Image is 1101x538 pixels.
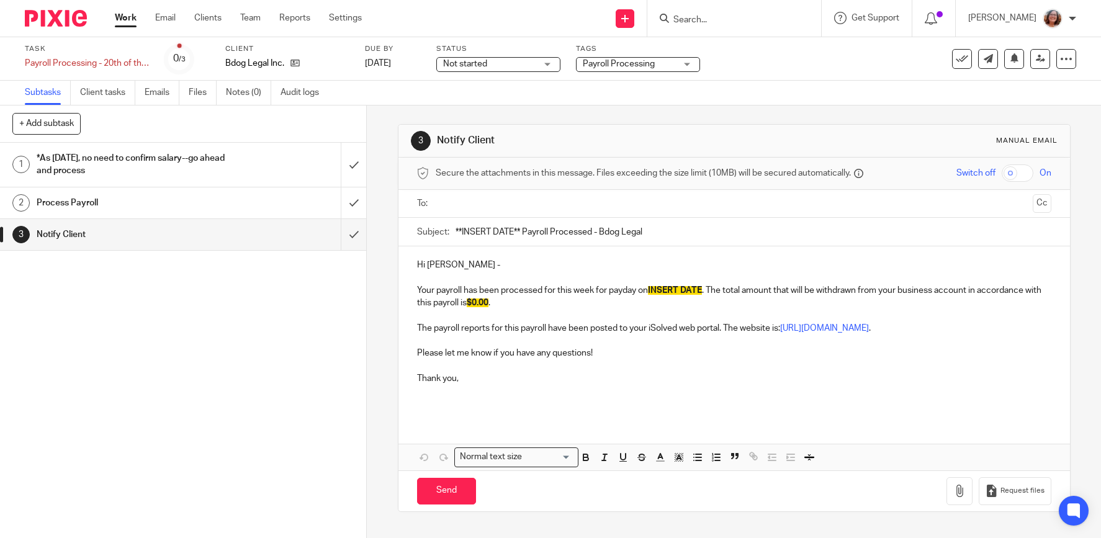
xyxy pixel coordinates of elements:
button: Cc [1033,194,1051,213]
a: Files [189,81,217,105]
label: Status [436,44,560,54]
a: Team [240,12,261,24]
input: Send [417,478,476,504]
a: Reports [279,12,310,24]
label: Client [225,44,349,54]
label: Due by [365,44,421,54]
button: Request files [979,477,1051,505]
div: 2 [12,194,30,212]
h1: Notify Client [437,134,760,147]
label: To: [417,197,431,210]
span: Secure the attachments in this message. Files exceeding the size limit (10MB) will be secured aut... [436,167,851,179]
span: $0.00 [467,298,488,307]
img: LB%20Reg%20Headshot%208-2-23.jpg [1043,9,1063,29]
span: Payroll Processing [583,60,655,68]
p: The payroll reports for this payroll have been posted to your iSolved web portal. The website is: . [417,322,1051,334]
p: Hi [PERSON_NAME] - [417,259,1051,271]
a: Client tasks [80,81,135,105]
p: Please let me know if you have any questions! [417,334,1051,360]
h1: *As [DATE], no need to confirm salary--go ahead and process [37,149,231,181]
span: Not started [443,60,487,68]
div: 3 [411,131,431,151]
a: Notes (0) [226,81,271,105]
a: Work [115,12,137,24]
small: /3 [179,56,186,63]
input: Search for option [526,451,571,464]
a: Settings [329,12,362,24]
span: Get Support [852,14,899,22]
h1: Notify Client [37,225,231,244]
a: Subtasks [25,81,71,105]
div: 0 [173,52,186,66]
span: [DATE] [365,59,391,68]
p: Thank you, [417,359,1051,385]
input: Search [672,15,784,26]
button: + Add subtask [12,113,81,134]
div: Manual email [996,136,1058,146]
p: Bdog Legal Inc. [225,57,284,69]
a: Audit logs [281,81,328,105]
div: 3 [12,226,30,243]
span: Switch off [956,167,995,179]
a: Clients [194,12,222,24]
h1: Process Payroll [37,194,231,212]
p: [PERSON_NAME] [968,12,1036,24]
img: Pixie [25,10,87,27]
p: Your payroll has been processed for this week for payday on . The total amount that will be withd... [417,284,1051,310]
span: INSERT DATE [648,286,702,295]
label: Task [25,44,149,54]
a: Emails [145,81,179,105]
div: Search for option [454,447,578,467]
span: Normal text size [457,451,525,464]
div: 1 [12,156,30,173]
a: Email [155,12,176,24]
a: [URL][DOMAIN_NAME] [780,324,869,333]
span: On [1040,167,1051,179]
label: Subject: [417,226,449,238]
div: Payroll Processing - 20th of the Month - Bdog Legal [25,57,149,69]
label: Tags [576,44,700,54]
span: Request files [1000,486,1045,496]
